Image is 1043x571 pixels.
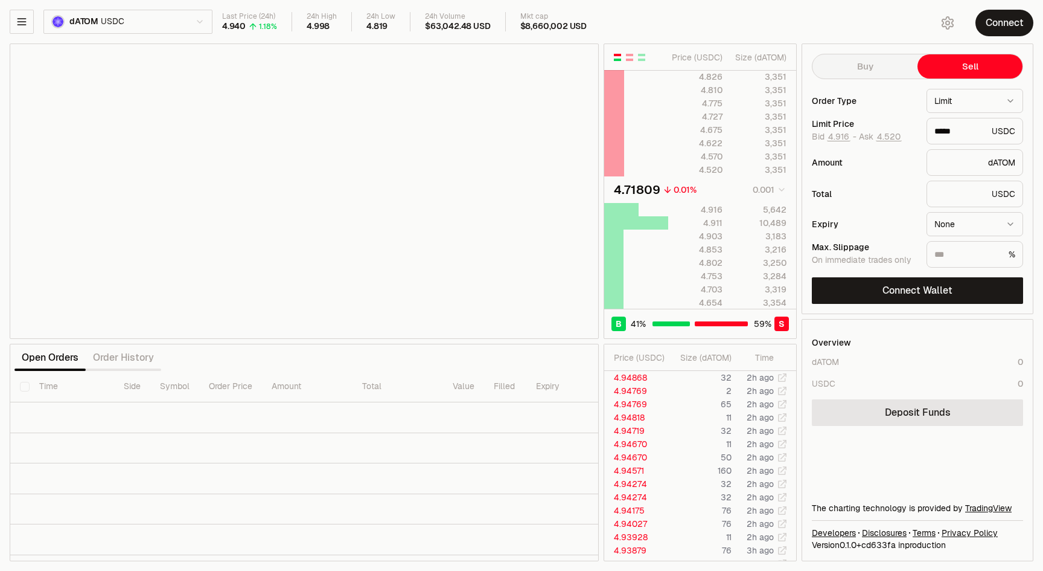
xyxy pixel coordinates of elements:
td: 4.94175 [604,504,668,517]
a: Terms [913,527,936,539]
button: Connect [975,10,1033,36]
th: Symbol [150,371,199,402]
div: 4.826 [669,71,722,83]
iframe: Financial Chart [10,44,598,338]
td: 4.94274 [604,477,668,491]
button: Show Sell Orders Only [625,53,634,62]
div: 3,284 [733,270,786,282]
div: The charting technology is provided by [812,502,1023,514]
div: Size ( dATOM ) [677,352,732,364]
img: dATOM Logo [53,16,63,27]
div: 4.903 [669,230,722,242]
span: B [616,318,622,330]
td: 2 [668,384,732,398]
div: 1.18% [259,22,277,31]
td: 4.94868 [604,371,668,384]
span: 59 % [754,318,771,330]
td: 76 [668,517,732,531]
div: Version 0.1.0 + in production [812,539,1023,551]
td: 32 [668,371,732,384]
time: 2h ago [747,439,774,450]
div: 4.853 [669,244,722,256]
div: 0.01% [674,184,697,196]
button: Select all [20,382,30,392]
td: 4.94769 [604,398,668,411]
th: Time [30,371,114,402]
time: 2h ago [747,492,774,503]
td: 11 [668,437,732,451]
div: 24h Volume [425,12,490,21]
th: Expiry [526,371,608,402]
td: 32 [668,477,732,491]
th: Filled [484,371,526,402]
td: 4.93928 [604,531,668,544]
div: Amount [812,158,917,167]
div: 3,319 [733,283,786,295]
div: 4.675 [669,124,722,136]
div: 3,351 [733,137,786,149]
time: 2h ago [747,412,774,423]
div: 3,351 [733,124,786,136]
div: 4.775 [669,97,722,109]
a: Disclosures [862,527,907,539]
a: Deposit Funds [812,399,1023,426]
div: 4.810 [669,84,722,96]
time: 2h ago [747,532,774,543]
div: On immediate trades only [812,255,917,266]
td: 11 [668,411,732,424]
button: Sell [917,54,1022,79]
div: Last Price (24h) [222,12,277,21]
td: 160 [668,464,732,477]
div: Price ( USDC ) [669,51,722,63]
td: 65 [668,398,732,411]
td: 76 [668,504,732,517]
div: 10,489 [733,217,786,229]
td: 50 [668,451,732,464]
td: 32 [668,424,732,437]
span: Ask [859,132,902,143]
td: 4.94769 [604,384,668,398]
td: 4.93879 [604,544,668,557]
time: 2h ago [747,518,774,529]
button: Limit [927,89,1023,113]
td: 4.94670 [604,437,668,451]
div: 4.819 [366,21,388,32]
button: 0.001 [749,182,786,197]
td: 4.93780 [604,557,668,570]
div: 24h High [307,12,337,21]
button: Show Buy and Sell Orders [613,53,622,62]
a: TradingView [965,503,1012,514]
div: 4.703 [669,283,722,295]
th: Side [114,371,150,402]
div: 3,250 [733,257,786,269]
div: 4.753 [669,270,722,282]
span: S [779,318,785,330]
a: Developers [812,527,856,539]
div: 24h Low [366,12,395,21]
time: 2h ago [747,465,774,476]
div: Total [812,190,917,198]
div: 4.570 [669,150,722,163]
div: 3,354 [733,297,786,309]
div: 4.911 [669,217,722,229]
button: Open Orders [14,346,86,370]
div: 0 [1018,356,1023,368]
div: 3,216 [733,244,786,256]
div: Limit Price [812,120,917,128]
div: 4.802 [669,257,722,269]
button: Show Buy Orders Only [637,53,646,62]
div: USDC [927,181,1023,207]
td: 11 [668,531,732,544]
time: 2h ago [747,399,774,410]
div: Max. Slippage [812,243,917,251]
span: Bid - [812,132,856,143]
div: 4.622 [669,137,722,149]
div: Size ( dATOM ) [733,51,786,63]
div: Overview [812,337,851,349]
td: 4.94719 [604,424,668,437]
div: % [927,241,1023,268]
th: Value [443,371,484,402]
div: Time [742,352,774,364]
div: 3,351 [733,71,786,83]
div: 4.654 [669,297,722,309]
